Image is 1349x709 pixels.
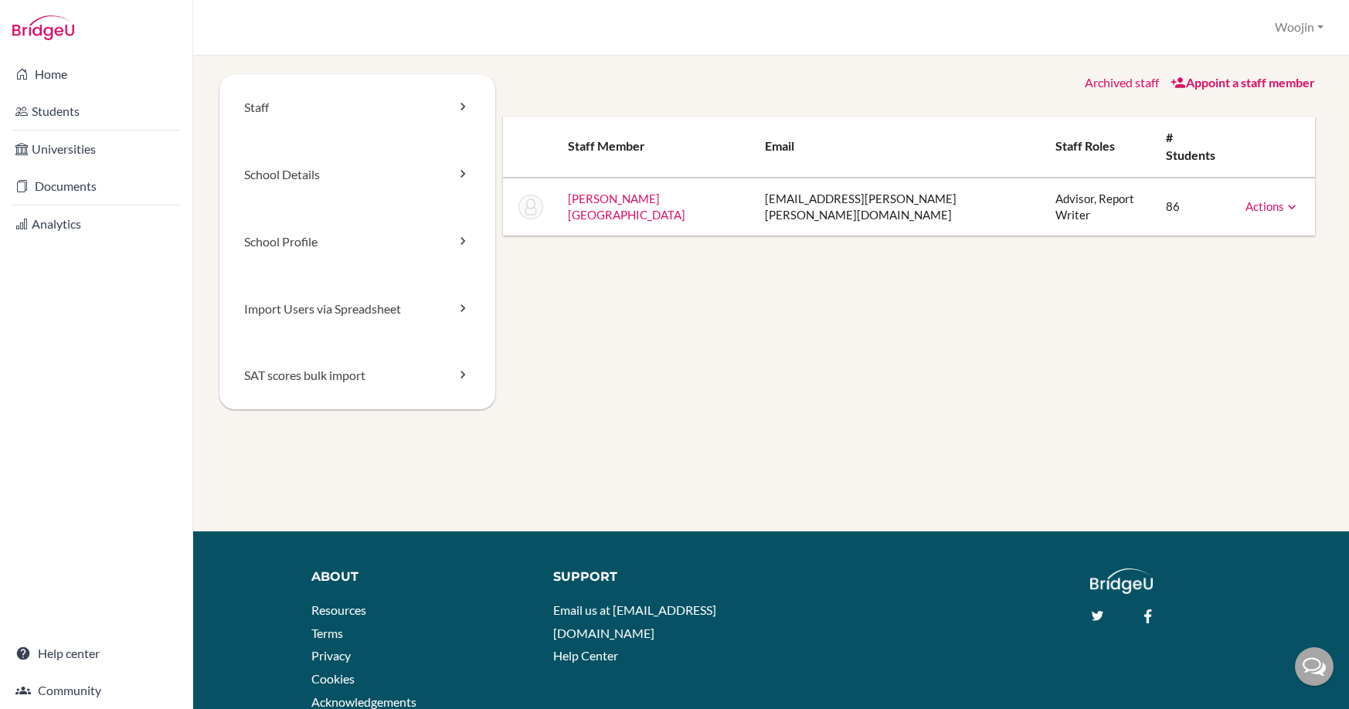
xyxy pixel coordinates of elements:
a: Analytics [3,209,189,239]
a: SAT scores bulk import [219,342,495,409]
a: Resources [311,602,366,617]
a: Import Users via Spreadsheet [219,276,495,343]
a: Acknowledgements [311,694,416,709]
a: Home [3,59,189,90]
img: Woojin Chang [518,195,543,219]
a: Archived staff [1085,75,1159,90]
a: Students [3,96,189,127]
th: Staff member [556,117,753,178]
div: About [311,568,530,586]
a: Help Center [553,648,618,663]
a: Terms [311,626,343,640]
a: Help center [3,638,189,669]
a: Community [3,675,189,706]
img: logo_white@2x-f4f0deed5e89b7ecb1c2cc34c3e3d731f90f0f143d5ea2071677605dd97b5244.png [1090,568,1153,594]
a: Email us at [EMAIL_ADDRESS][DOMAIN_NAME] [553,602,716,640]
a: Privacy [311,648,351,663]
img: Bridge-U [12,15,74,40]
th: Staff roles [1043,117,1154,178]
th: # students [1154,117,1233,178]
a: [PERSON_NAME][GEOGRAPHIC_DATA] [568,192,685,222]
button: Woojin [1268,13,1330,42]
a: Cookies [311,671,355,686]
a: Documents [3,171,189,202]
a: Staff [219,74,495,141]
a: Universities [3,134,189,165]
td: 86 [1154,178,1233,236]
div: Support [553,568,759,586]
a: School Details [219,141,495,209]
th: Email [753,117,1043,178]
a: Appoint a staff member [1171,75,1315,90]
a: School Profile [219,209,495,276]
td: [EMAIL_ADDRESS][PERSON_NAME][PERSON_NAME][DOMAIN_NAME] [753,178,1043,236]
td: Advisor, Report Writer [1043,178,1154,236]
a: Actions [1245,199,1300,213]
